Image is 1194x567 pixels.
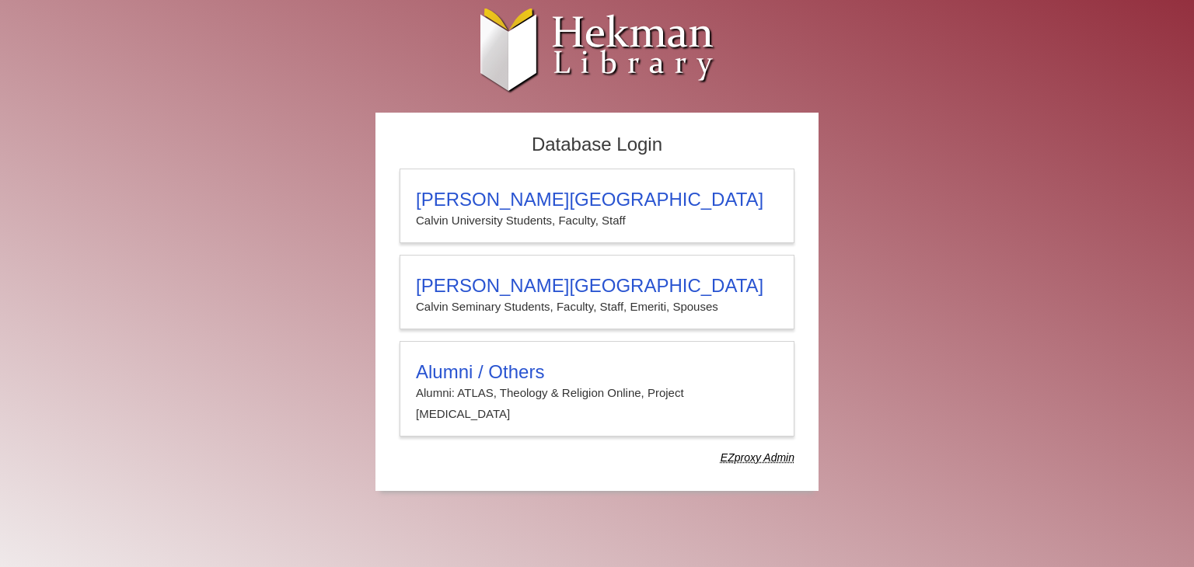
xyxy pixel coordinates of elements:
[416,361,778,383] h3: Alumni / Others
[416,383,778,424] p: Alumni: ATLAS, Theology & Religion Online, Project [MEDICAL_DATA]
[416,189,778,210] h3: [PERSON_NAME][GEOGRAPHIC_DATA]
[721,451,794,464] dfn: Use Alumni login
[416,297,778,317] p: Calvin Seminary Students, Faculty, Staff, Emeriti, Spouses
[400,255,794,329] a: [PERSON_NAME][GEOGRAPHIC_DATA]Calvin Seminary Students, Faculty, Staff, Emeriti, Spouses
[416,275,778,297] h3: [PERSON_NAME][GEOGRAPHIC_DATA]
[416,361,778,424] summary: Alumni / OthersAlumni: ATLAS, Theology & Religion Online, Project [MEDICAL_DATA]
[400,169,794,243] a: [PERSON_NAME][GEOGRAPHIC_DATA]Calvin University Students, Faculty, Staff
[392,129,802,161] h2: Database Login
[416,210,778,231] p: Calvin University Students, Faculty, Staff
